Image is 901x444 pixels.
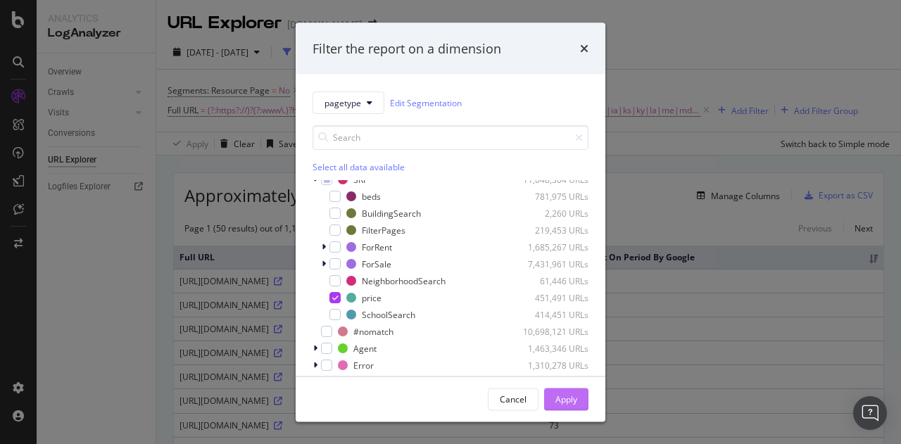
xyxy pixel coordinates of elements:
[519,325,588,337] div: 10,698,121 URLs
[519,342,588,354] div: 1,463,346 URLs
[519,258,588,269] div: 7,431,961 URLs
[519,224,588,236] div: 219,453 URLs
[544,388,588,410] button: Apply
[362,258,391,269] div: ForSale
[362,308,415,320] div: SchoolSearch
[519,308,588,320] div: 414,451 URLs
[362,207,421,219] div: BuildingSearch
[488,388,538,410] button: Cancel
[580,39,588,58] div: times
[519,274,588,286] div: 61,446 URLs
[519,291,588,303] div: 451,491 URLs
[362,274,446,286] div: NeighborhoodSearch
[313,125,588,150] input: Search
[500,393,527,405] div: Cancel
[362,224,405,236] div: FilterPages
[313,91,384,114] button: pagetype
[362,291,382,303] div: price
[519,359,588,371] div: 1,310,278 URLs
[353,325,393,337] div: #nomatch
[325,96,361,108] span: pagetype
[390,95,462,110] a: Edit Segmentation
[853,396,887,430] div: Open Intercom Messenger
[313,161,588,173] div: Select all data available
[353,359,374,371] div: Error
[362,190,381,202] div: beds
[519,190,588,202] div: 781,975 URLs
[313,39,501,58] div: Filter the report on a dimension
[296,23,605,421] div: modal
[519,207,588,219] div: 2,260 URLs
[353,342,377,354] div: Agent
[555,393,577,405] div: Apply
[519,241,588,253] div: 1,685,267 URLs
[362,241,392,253] div: ForRent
